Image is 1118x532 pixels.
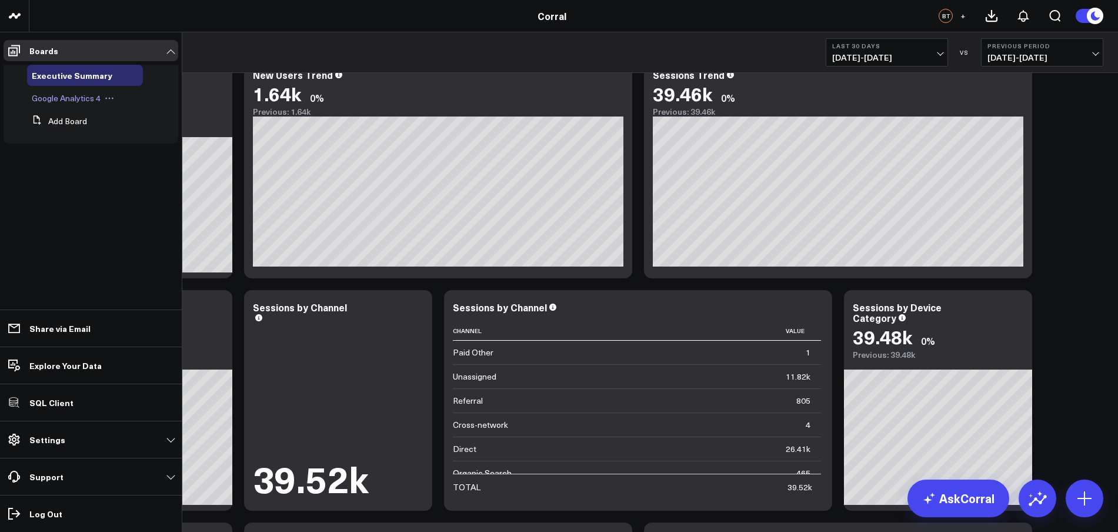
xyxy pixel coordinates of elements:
[29,509,62,518] p: Log Out
[4,503,178,524] a: Log Out
[538,9,566,22] a: Corral
[253,83,301,104] div: 1.64k
[4,392,178,413] a: SQL Client
[956,9,970,23] button: +
[453,347,493,358] div: Paid Other
[453,443,476,455] div: Direct
[29,361,102,370] p: Explore Your Data
[453,301,547,314] div: Sessions by Channel
[653,107,1023,117] div: Previous: 39.46k
[921,334,935,347] div: 0%
[32,69,112,81] span: Executive Summary
[253,460,369,496] div: 39.52k
[29,398,74,407] p: SQL Client
[653,68,725,81] div: Sessions Trend
[853,326,912,347] div: 39.48k
[453,321,570,341] th: Channel
[453,481,480,493] div: TOTAL
[253,107,623,117] div: Previous: 1.64k
[796,395,810,407] div: 805
[29,324,91,333] p: Share via Email
[960,12,966,20] span: +
[981,38,1103,66] button: Previous Period[DATE]-[DATE]
[310,91,324,104] div: 0%
[787,481,812,493] div: 39.52k
[29,435,65,444] p: Settings
[796,467,810,479] div: 465
[653,83,712,104] div: 39.46k
[826,38,948,66] button: Last 30 Days[DATE]-[DATE]
[453,419,508,431] div: Cross-network
[32,94,101,103] a: Google Analytics 4
[832,53,942,62] span: [DATE] - [DATE]
[29,472,64,481] p: Support
[29,46,58,55] p: Boards
[570,321,821,341] th: Value
[32,71,112,80] a: Executive Summary
[939,9,953,23] div: BT
[832,42,942,49] b: Last 30 Days
[853,350,1023,360] div: Previous: 39.48k
[253,301,347,314] div: Sessions by Channel
[453,371,496,383] div: Unassigned
[806,347,810,358] div: 1
[453,467,512,479] div: Organic Search
[32,92,101,104] span: Google Analytics 4
[987,42,1097,49] b: Previous Period
[954,49,975,56] div: VS
[453,395,483,407] div: Referral
[721,91,735,104] div: 0%
[907,480,1009,517] a: AskCorral
[853,301,942,324] div: Sessions by Device Category
[786,371,810,383] div: 11.82k
[806,419,810,431] div: 4
[27,111,87,132] button: Add Board
[786,443,810,455] div: 26.41k
[987,53,1097,62] span: [DATE] - [DATE]
[253,68,333,81] div: New Users Trend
